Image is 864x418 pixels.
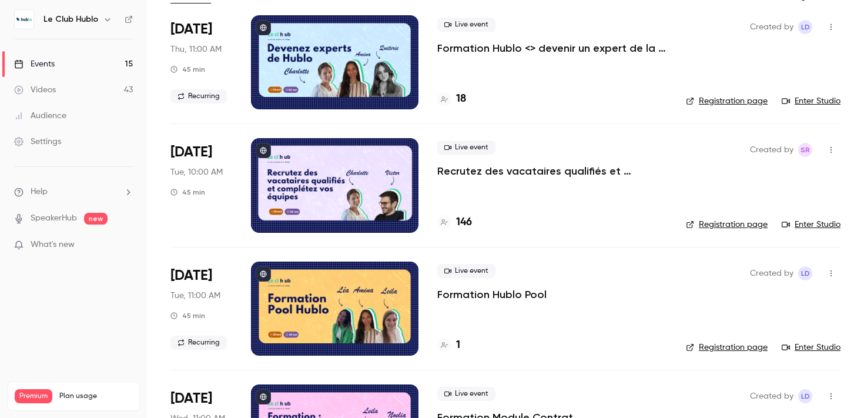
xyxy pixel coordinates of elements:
span: Leila Domec [798,20,812,34]
span: new [84,213,108,225]
div: Sep 9 Tue, 11:00 AM (Europe/Paris) [170,262,232,356]
span: SR [801,143,810,157]
a: SpeakerHub [31,212,77,225]
a: Formation Hublo Pool [437,287,547,302]
h4: 1 [456,337,460,353]
h4: 18 [456,91,466,107]
span: Live event [437,264,495,278]
span: Recurring [170,89,227,103]
div: 45 min [170,65,205,74]
span: Thu, 11:00 AM [170,44,222,55]
a: Registration page [686,95,768,107]
a: 18 [437,91,466,107]
div: Sep 4 Thu, 11:00 AM (Europe/Paris) [170,15,232,109]
span: Premium [15,389,52,403]
div: Audience [14,110,66,122]
span: LD [801,266,810,280]
span: What's new [31,239,75,251]
a: Recrutez des vacataires qualifiés et complétez vos équipes [437,164,667,178]
span: Created by [750,266,793,280]
span: [DATE] [170,20,212,39]
span: Tue, 11:00 AM [170,290,220,302]
h4: 146 [456,215,472,230]
span: [DATE] [170,266,212,285]
span: LD [801,20,810,34]
span: LD [801,389,810,403]
div: 45 min [170,311,205,320]
span: Recurring [170,336,227,350]
a: Enter Studio [782,219,840,230]
span: Live event [437,387,495,401]
span: Live event [437,18,495,32]
span: Leila Domec [798,389,812,403]
span: Tue, 10:00 AM [170,166,223,178]
a: Registration page [686,219,768,230]
span: Live event [437,141,495,155]
span: Salomé Renaud [798,143,812,157]
span: Leila Domec [798,266,812,280]
span: [DATE] [170,143,212,162]
span: Help [31,186,48,198]
a: Registration page [686,342,768,353]
a: Enter Studio [782,95,840,107]
img: Le Club Hublo [15,10,34,29]
iframe: Noticeable Trigger [119,240,133,250]
span: [DATE] [170,389,212,408]
li: help-dropdown-opener [14,186,133,198]
div: Events [14,58,55,70]
span: Created by [750,20,793,34]
a: 146 [437,215,472,230]
div: Videos [14,84,56,96]
span: Created by [750,143,793,157]
a: Formation Hublo <> devenir un expert de la plateforme ! [437,41,667,55]
div: 45 min [170,188,205,197]
span: Created by [750,389,793,403]
a: 1 [437,337,460,353]
a: Enter Studio [782,342,840,353]
div: Settings [14,136,61,148]
div: Sep 9 Tue, 10:00 AM (Europe/Paris) [170,138,232,232]
h6: Le Club Hublo [43,14,98,25]
span: Plan usage [59,392,132,401]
